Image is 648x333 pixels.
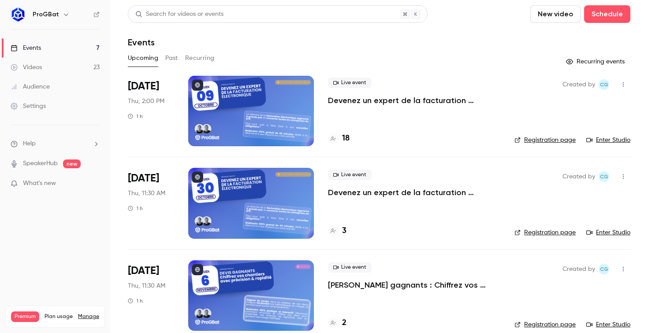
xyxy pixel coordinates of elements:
[128,168,174,238] div: Oct 30 Thu, 11:30 AM (Europe/Paris)
[530,5,581,23] button: New video
[33,10,59,19] h6: ProGBat
[128,281,165,290] span: Thu, 11:30 AM
[128,113,143,120] div: 1 h
[328,225,346,237] a: 3
[23,139,36,148] span: Help
[128,171,159,185] span: [DATE]
[586,320,630,329] a: Enter Studio
[128,189,165,198] span: Thu, 11:30 AM
[11,82,50,91] div: Audience
[328,133,350,144] a: 18
[562,79,595,90] span: Created by
[128,97,164,106] span: Thu, 2:00 PM
[165,51,178,65] button: Past
[135,10,223,19] div: Search for videos or events
[45,313,73,320] span: Plan usage
[600,171,608,182] span: CG
[342,317,346,329] h4: 2
[514,228,576,237] a: Registration page
[342,133,350,144] h4: 18
[342,225,346,237] h4: 3
[185,51,215,65] button: Recurring
[562,55,630,69] button: Recurring events
[328,78,372,88] span: Live event
[514,136,576,144] a: Registration page
[328,317,346,329] a: 2
[128,37,155,48] h1: Events
[586,228,630,237] a: Enter Studio
[78,313,99,320] a: Manage
[599,79,609,90] span: Charles Gallard
[328,187,500,198] a: Devenez un expert de la facturation électronique 🚀
[562,171,595,182] span: Created by
[328,262,372,273] span: Live event
[599,264,609,274] span: Charles Gallard
[586,136,630,144] a: Enter Studio
[11,7,25,22] img: ProGBat
[11,311,39,322] span: Premium
[128,264,159,278] span: [DATE]
[600,264,608,274] span: CG
[328,280,500,290] a: [PERSON_NAME] gagnants : Chiffrez vos chantiers avec précision et rapidité
[128,297,143,304] div: 1 h
[23,179,56,188] span: What's new
[63,159,81,168] span: new
[328,170,372,180] span: Live event
[600,79,608,90] span: CG
[11,139,100,148] li: help-dropdown-opener
[128,76,174,146] div: Oct 9 Thu, 2:00 PM (Europe/Paris)
[328,95,500,106] a: Devenez un expert de la facturation électronique 🚀
[23,159,58,168] a: SpeakerHub
[128,79,159,93] span: [DATE]
[514,320,576,329] a: Registration page
[128,205,143,212] div: 1 h
[562,264,595,274] span: Created by
[128,51,158,65] button: Upcoming
[11,102,46,111] div: Settings
[599,171,609,182] span: Charles Gallard
[584,5,630,23] button: Schedule
[128,260,174,331] div: Nov 6 Thu, 11:30 AM (Europe/Paris)
[11,63,42,72] div: Videos
[11,44,41,52] div: Events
